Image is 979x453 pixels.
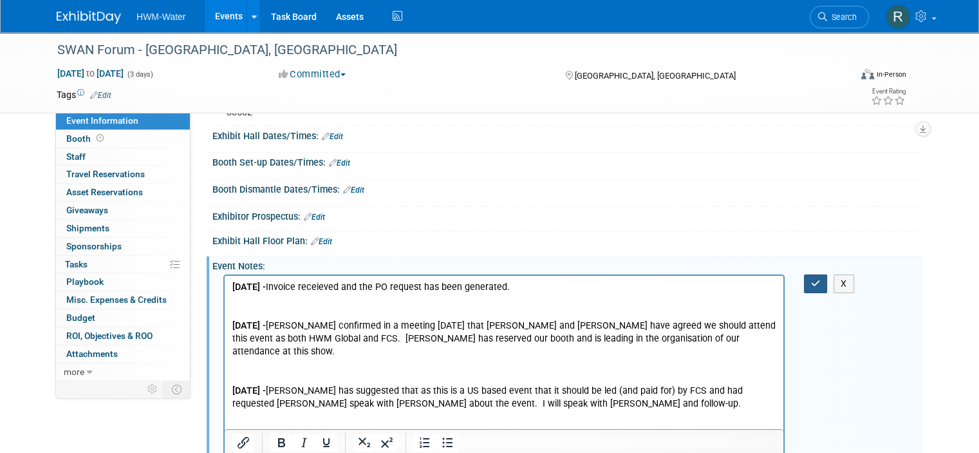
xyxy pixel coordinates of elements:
span: Shipments [66,223,109,233]
button: Subscript [353,434,375,452]
span: (3 days) [126,70,153,79]
a: Edit [311,237,332,246]
span: Giveaways [66,205,108,215]
span: ROI, Objectives & ROO [66,331,153,341]
div: Exhibit Hall Floor Plan: [212,231,922,248]
a: ROI, Objectives & ROO [56,327,190,345]
button: Underline [315,434,337,452]
div: In-Person [876,70,906,79]
div: Exhibitor Prospectus: [212,207,922,224]
a: Edit [304,213,325,222]
div: Event Rating [871,88,906,95]
div: Booth Set-up Dates/Times: [212,153,922,169]
button: Bold [270,434,292,452]
span: Playbook [66,276,104,287]
span: [GEOGRAPHIC_DATA], [GEOGRAPHIC_DATA] [575,71,736,81]
span: Sponsorships [66,241,122,251]
a: Playbook [56,273,190,291]
img: ExhibitDay [57,11,121,24]
iframe: Rich Text Area [225,276,783,429]
button: Italic [293,434,315,452]
span: HWM-Water [136,12,185,22]
a: Event Information [56,112,190,130]
a: Edit [90,91,111,100]
span: Event Information [66,115,138,126]
td: Toggle Event Tabs [164,381,191,398]
img: Rhys Salkeld [886,5,910,29]
a: Tasks [56,256,190,273]
a: Edit [322,132,343,141]
a: Search [810,6,869,28]
button: Committed [274,68,351,81]
a: Asset Reservations [56,184,190,201]
a: Staff [56,148,190,166]
a: Budget [56,309,190,327]
div: Exhibit Hall Dates/Times: [212,126,922,143]
span: Search [827,12,857,22]
td: Personalize Event Tab Strip [142,381,164,398]
div: Event Format [781,67,906,86]
button: Superscript [376,434,398,452]
a: more [56,363,190,381]
div: Booth Dismantle Dates/Times: [212,180,922,197]
span: Booth [66,133,106,144]
div: Event Notes: [212,256,922,273]
span: Travel Reservations [66,169,145,179]
span: Staff [66,151,86,162]
button: Bullet list [436,434,458,452]
div: SWAN Forum - [GEOGRAPHIC_DATA], [GEOGRAPHIC_DATA] [53,39,834,62]
a: Travel Reservations [56,166,190,183]
span: to [84,68,97,79]
button: Insert/edit link [232,434,254,452]
a: Attachments [56,345,190,363]
td: Tags [57,88,111,101]
span: Asset Reservations [66,187,143,197]
span: Budget [66,313,95,323]
span: [DATE] [DATE] [57,68,124,79]
span: Booth not reserved yet [94,133,106,143]
button: Numbered list [414,434,436,452]
span: Tasks [65,259,88,269]
span: more [64,367,84,377]
a: Shipments [56,220,190,237]
a: Misc. Expenses & Credits [56,291,190,309]
a: Edit [343,186,364,195]
a: Sponsorships [56,238,190,255]
a: Booth [56,130,190,148]
a: Giveaways [56,202,190,219]
span: Misc. Expenses & Credits [66,294,167,305]
span: Attachments [66,349,118,359]
a: Edit [329,159,350,168]
button: X [834,275,854,293]
img: Format-Inperson.png [861,69,874,79]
